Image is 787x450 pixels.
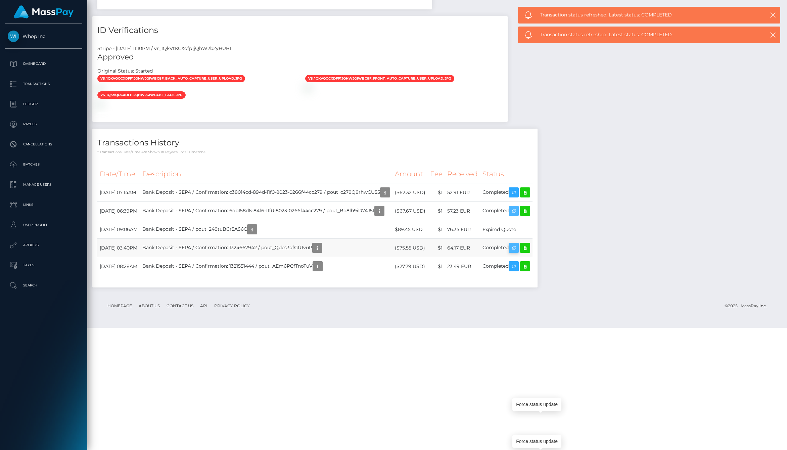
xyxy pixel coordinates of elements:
[8,139,80,149] p: Cancellations
[445,165,480,183] th: Received
[97,165,140,183] th: Date/Time
[5,76,82,92] a: Transactions
[428,257,445,276] td: $1
[97,68,153,74] h7: Original Status: Started
[445,202,480,220] td: 57.23 EUR
[725,302,772,310] div: © 2025 , MassPay Inc.
[97,52,503,62] h5: Approved
[140,220,392,239] td: Bank Deposit - SEPA / pout_248tuBCr5AS6C
[97,239,140,257] td: [DATE] 03:40PM
[8,240,80,250] p: API Keys
[136,301,163,311] a: About Us
[197,301,210,311] a: API
[445,183,480,202] td: 52.91 EUR
[480,239,533,257] td: Completed
[392,165,428,183] th: Amount
[140,257,392,276] td: Bank Deposit - SEPA / Confirmation: 1321551444 / pout_AEm6PCfTnoTuV
[97,257,140,276] td: [DATE] 08:28AM
[164,301,196,311] a: Contact Us
[97,85,103,90] img: vr_1QkVtKCXdfp1jQhW2b2yHUBIfile_1QkVstCXdfp1jQhWN2BzZT64
[392,183,428,202] td: ($62.32 USD)
[5,156,82,173] a: Batches
[5,55,82,72] a: Dashboard
[8,79,80,89] p: Transactions
[8,180,80,190] p: Manage Users
[8,220,80,230] p: User Profile
[305,85,311,90] img: vr_1QkVtKCXdfp1jQhW2b2yHUBIfile_1QkVseCXdfp1jQhW0ZNFP39O
[540,11,748,18] span: Transaction status refreshed. Latest status: COMPLETED
[5,217,82,233] a: User Profile
[480,202,533,220] td: Completed
[14,5,74,18] img: MassPay Logo
[512,398,561,411] div: Force status update
[512,435,561,448] div: Force status update
[140,239,392,257] td: Bank Deposit - SEPA / Confirmation: 1324667942 / pout_Qdcs3ofGfUvuP
[5,33,82,39] span: Whop Inc
[8,59,80,69] p: Dashboard
[8,160,80,170] p: Batches
[212,301,252,311] a: Privacy Policy
[540,31,748,38] span: Transaction status refreshed. Latest status: COMPLETED
[5,96,82,113] a: Ledger
[428,239,445,257] td: $1
[445,257,480,276] td: 23.49 EUR
[480,183,533,202] td: Completed
[428,165,445,183] th: Fee
[5,116,82,133] a: Payees
[428,183,445,202] td: $1
[305,75,454,82] span: vs_1QkVqoCXdfp1jQhWJGiWbc8F_front_auto_capture_user_upload.jpg
[97,25,503,36] h4: ID Verifications
[92,45,508,52] div: Stripe - [DATE] 11:10PM / vr_1QkVtKCXdfp1jQhW2b2yHUBI
[480,257,533,276] td: Completed
[97,91,186,99] span: vs_1QkVqoCXdfp1jQhWJGiWbc8F_face.jpg
[97,202,140,220] td: [DATE] 06:39PM
[97,220,140,239] td: [DATE] 09:06AM
[97,75,245,82] span: vs_1QkVqoCXdfp1jQhWJGiWbc8F_back_auto_capture_user_upload.jpg
[480,165,533,183] th: Status
[392,202,428,220] td: ($67.67 USD)
[105,301,135,311] a: Homepage
[445,239,480,257] td: 64.17 EUR
[392,239,428,257] td: ($75.55 USD)
[428,202,445,220] td: $1
[392,220,428,239] td: $89.45 USD
[8,280,80,290] p: Search
[5,196,82,213] a: Links
[5,176,82,193] a: Manage Users
[8,99,80,109] p: Ledger
[97,149,533,154] p: * Transactions date/time are shown in payee's local timezone
[97,137,533,149] h4: Transactions History
[428,220,445,239] td: $1
[8,119,80,129] p: Payees
[140,165,392,183] th: Description
[392,257,428,276] td: ($27.79 USD)
[140,183,392,202] td: Bank Deposit - SEPA / Confirmation: c38014cd-894d-11f0-8023-0266f44cc279 / pout_c278Q8rhwCU55
[445,220,480,239] td: 76.35 EUR
[5,277,82,294] a: Search
[97,101,103,107] img: vr_1QkVtKCXdfp1jQhW2b2yHUBIfile_1QkVtCCXdfp1jQhWMDJG3Xv9
[5,136,82,153] a: Cancellations
[5,257,82,274] a: Taxes
[140,202,392,220] td: Bank Deposit - SEPA / Confirmation: 6db158d6-84f6-11f0-8023-0266f44cc279 / pout_Bd8lh9iD74J51
[5,237,82,254] a: API Keys
[8,31,19,42] img: Whop Inc
[480,220,533,239] td: Expired Quote
[8,200,80,210] p: Links
[8,260,80,270] p: Taxes
[97,183,140,202] td: [DATE] 07:14AM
